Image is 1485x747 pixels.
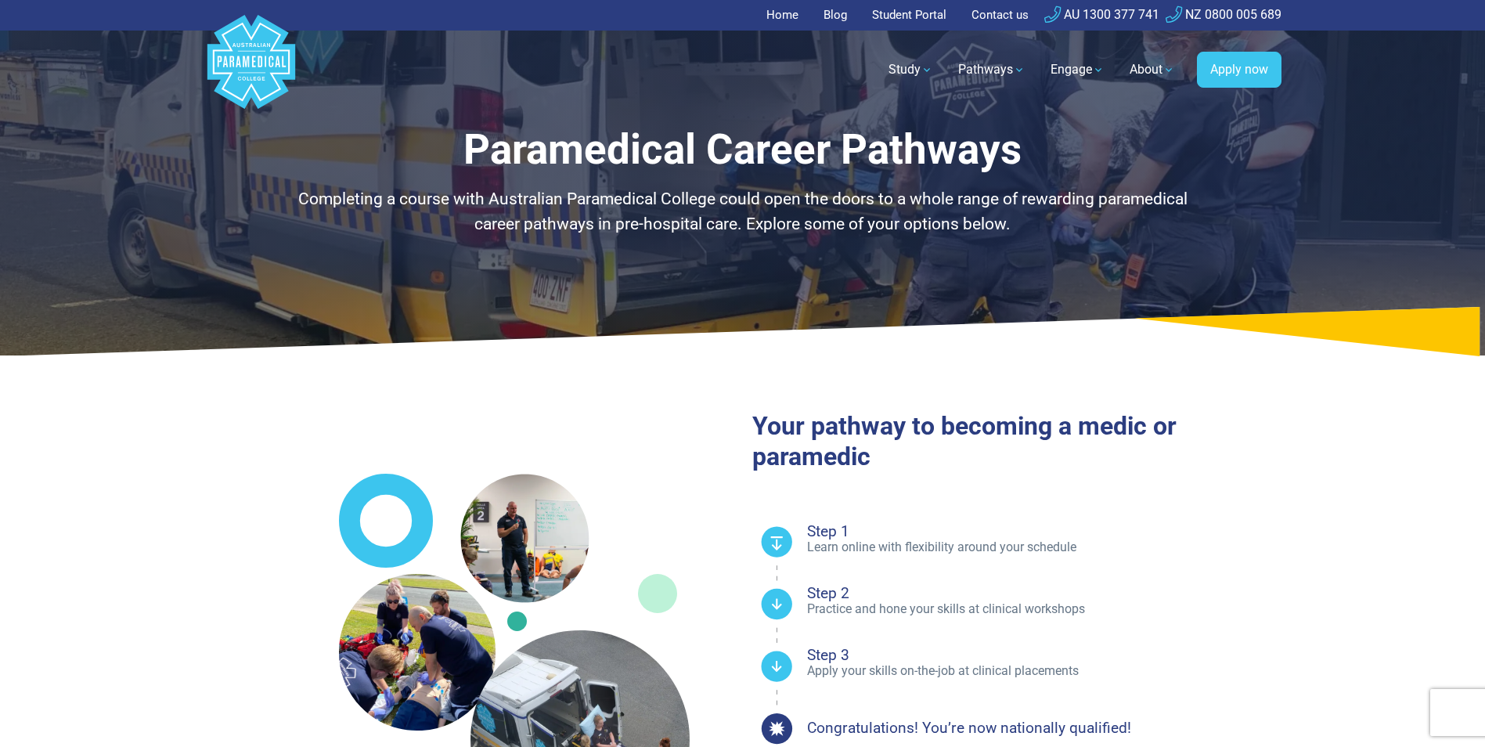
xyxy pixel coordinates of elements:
a: About [1120,48,1184,92]
h2: Your pathway to becoming a medic or paramedic [752,411,1281,471]
a: Engage [1041,48,1114,92]
a: AU 1300 377 741 [1044,7,1159,22]
h4: Step 3 [807,648,1281,662]
a: Apply now [1197,52,1281,88]
a: Australian Paramedical College [204,31,298,110]
a: NZ 0800 005 689 [1166,7,1281,22]
p: Learn online with flexibility around your schedule [807,539,1281,556]
p: Practice and hone your skills at clinical workshops [807,601,1281,618]
h4: Step 2 [807,586,1281,601]
h1: Paramedical Career Pathways [285,125,1201,175]
h4: Congratulations! You’re now nationally qualified! [807,720,1131,735]
p: Completing a course with Australian Paramedical College could open the doors to a whole range of ... [285,187,1201,236]
a: Study [879,48,943,92]
a: Pathways [949,48,1035,92]
p: Apply your skills on-the-job at clinical placements [807,662,1281,680]
h4: Step 1 [807,524,1281,539]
